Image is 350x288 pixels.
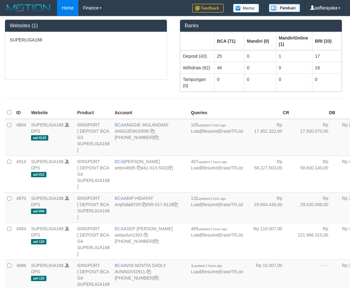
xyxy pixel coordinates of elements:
a: AVNINOVI2911 [115,269,145,274]
a: EraseTFList [219,269,243,274]
a: Copy 4062213373 to clipboard [154,135,159,140]
a: Load [191,129,201,134]
a: Copy 4062281875 to clipboard [154,239,159,244]
span: updated 5 mins ago [198,197,226,200]
span: | | [191,226,243,237]
h3: Websites (1) [10,23,162,29]
td: DPS [29,192,75,223]
td: 25 [215,50,244,62]
span: aaf-130 [31,239,46,244]
a: asepulun1303 [115,232,142,237]
td: Rp 17.452.322,00 [246,119,292,156]
a: Load [191,269,201,274]
a: Copy ANGGIEWU0506 to clipboard [150,129,155,134]
span: | | [191,263,243,274]
td: Rp 17.500.070,00 [292,119,338,156]
td: Rp 29.030.098,00 [292,192,338,223]
th: Account [112,107,188,119]
th: Group: activate to sort column ascending [180,32,215,50]
td: Withdraw (62) [180,62,215,73]
td: 17 [312,50,342,62]
th: Product [75,107,112,119]
span: | | [191,122,243,134]
a: Resume [202,202,218,207]
img: Feedback.jpg [192,4,224,13]
th: Group: activate to sort column ascending [276,32,312,50]
p: SUPERLIGA168 [10,37,162,43]
td: Rp 58.600.140,00 [292,156,338,192]
th: Website [29,107,75,119]
span: aaf-012 [31,172,46,177]
a: Copy AVNINOVI2911 to clipboard [146,269,151,274]
td: Deposit (43) [180,50,215,62]
span: 485 [191,226,227,231]
td: Rp 29.604.436,00 [246,192,292,223]
td: Rp 110.007,00 [246,223,292,259]
a: Resume [202,232,218,237]
span: BCA [115,159,124,164]
td: 4914 [14,156,29,192]
th: Group: activate to sort column ascending [312,32,342,50]
td: ARIP HIDAYAT 095-517-8128 [112,192,188,223]
a: Copy Ariphida8705 to clipboard [142,202,146,207]
td: 46 [215,62,244,73]
span: updated 2 hours ago [194,264,222,268]
span: BCA [115,226,124,231]
td: IDNSPORT [ DEPOSIT BCA G4 SUPERLIGA168 ] [75,156,112,192]
a: Resume [202,165,218,170]
td: DPS [29,156,75,192]
span: aaf-132 [31,276,46,281]
td: 0 [244,62,276,73]
td: IDNSPORT [ DEPOSIT BCA G4 SUPERLIGA168 ] [75,223,112,259]
th: CR [246,107,292,119]
td: 4804 [14,119,29,156]
a: SUPERLIGA168 [31,196,64,201]
th: Group: activate to sort column ascending [244,32,276,50]
span: | | [191,196,243,207]
td: 0 [312,73,342,91]
a: SUPERLIGA168 [31,122,64,127]
a: Copy 4062280135 to clipboard [154,275,159,280]
span: BCA [115,196,124,201]
a: Ariphida8705 [115,202,141,207]
span: aaf-0125 [31,135,48,141]
a: Copy asepulun1303 to clipboard [144,232,148,237]
a: SUPERLIGA168 [31,159,64,164]
a: Resume [202,129,218,134]
a: ANGGIEWU0506 [115,129,149,134]
td: 0 [244,50,276,62]
td: DPS [29,119,75,156]
a: EraseTFList [219,165,243,170]
td: 0 [276,62,312,73]
span: | | [191,159,243,170]
td: IDNSPORT [ DEPOSIT BCA SUPERLIGA168 ] [75,192,112,223]
span: 407 [191,159,227,164]
th: ID [14,107,29,119]
td: ANGGIE WULANDARI [PHONE_NUMBER] [112,119,188,156]
img: MOTION_logo.png [5,3,52,13]
a: Resume [202,269,218,274]
span: updated 4 mins ago [198,124,226,127]
a: Copy 0955178128 to clipboard [173,202,178,207]
a: Load [191,165,201,170]
a: SUPERLIGA168 [31,226,64,231]
td: Rp 121.986.315,00 [292,223,338,259]
span: updated 2 hours ago [198,160,227,164]
span: 132 [191,196,226,201]
span: updated 2 hours ago [198,227,227,231]
td: ASEP [PERSON_NAME] [PHONE_NUMBER] [112,223,188,259]
a: EraseTFList [219,232,243,237]
span: BCA [115,122,124,127]
td: 16 [312,62,342,73]
td: IDNSPORT [ DEPOSIT BCA G3 SUPERLIGA168 ] [75,119,112,156]
td: 0 [276,73,312,91]
td: 4884 [14,223,29,259]
td: 0 [215,73,244,91]
a: anton4695 [115,165,135,170]
td: DPS [29,223,75,259]
td: Rp 58.227.503,00 [246,156,292,192]
td: Tampungan (0) [180,73,215,91]
a: Copy anton4695 to clipboard [137,165,141,170]
span: aaf-008 [31,209,46,214]
td: [PERSON_NAME] 441-013-5022 [112,156,188,192]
